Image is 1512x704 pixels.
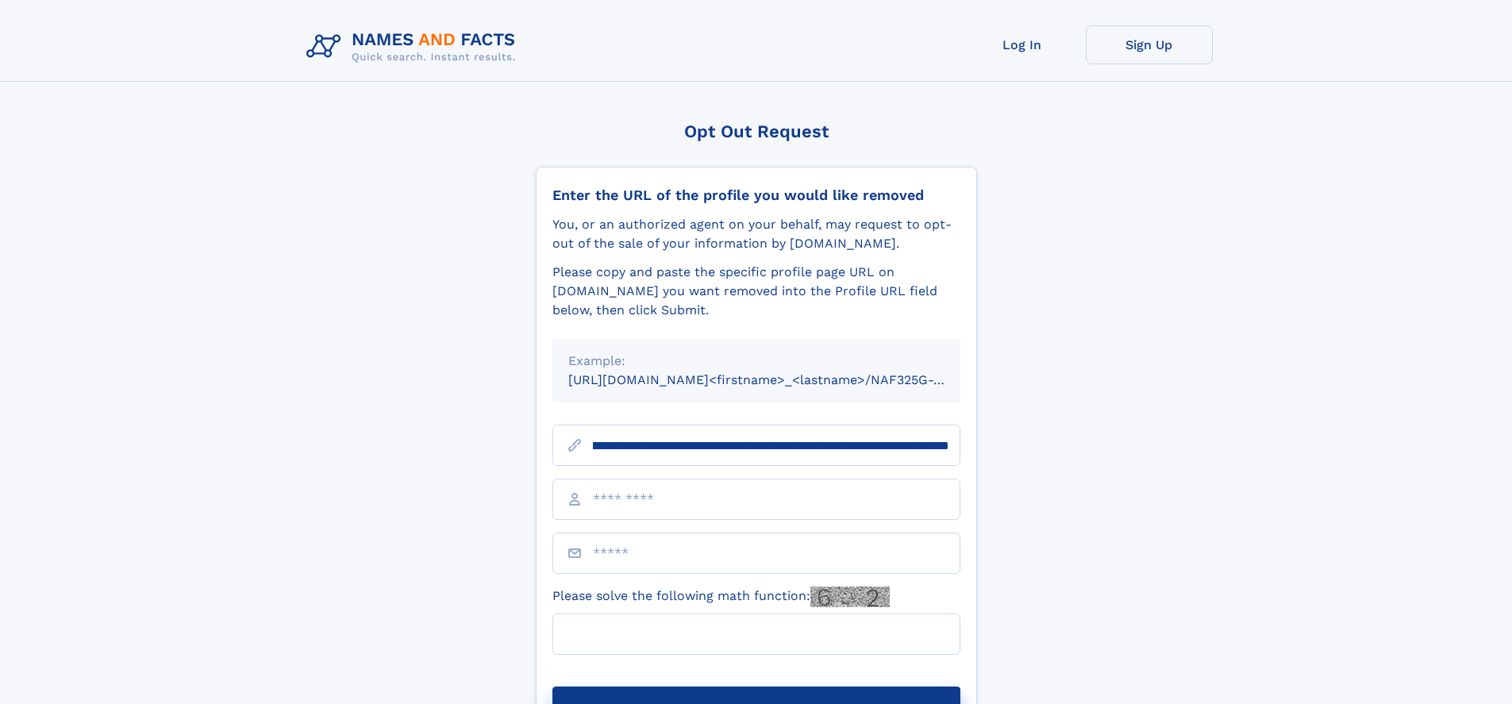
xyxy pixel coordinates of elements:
[1086,25,1213,64] a: Sign Up
[536,121,977,141] div: Opt Out Request
[568,352,945,371] div: Example:
[552,587,890,607] label: Please solve the following math function:
[300,25,529,68] img: Logo Names and Facts
[552,187,960,204] div: Enter the URL of the profile you would like removed
[552,215,960,253] div: You, or an authorized agent on your behalf, may request to opt-out of the sale of your informatio...
[552,263,960,320] div: Please copy and paste the specific profile page URL on [DOMAIN_NAME] you want removed into the Pr...
[568,372,991,387] small: [URL][DOMAIN_NAME]<firstname>_<lastname>/NAF325G-xxxxxxxx
[959,25,1086,64] a: Log In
